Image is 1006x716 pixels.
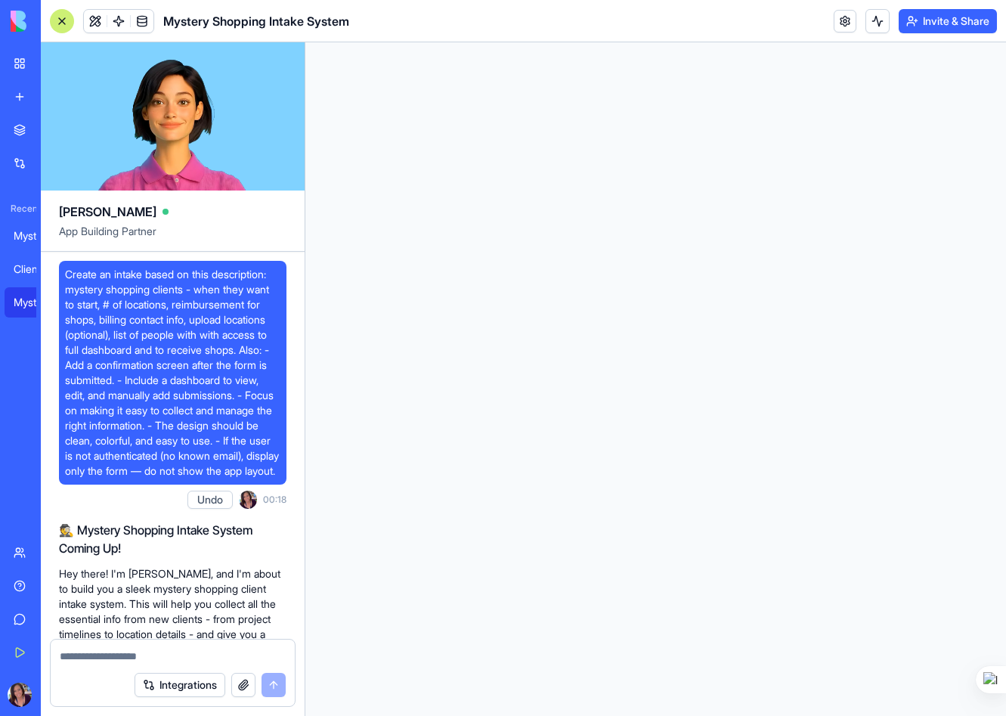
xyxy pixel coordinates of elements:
[5,254,65,284] a: Client Onboarding Hub
[59,203,156,221] span: [PERSON_NAME]
[899,9,997,33] button: Invite & Share
[59,566,286,657] p: Hey there! I'm [PERSON_NAME], and I'm about to build you a sleek mystery shopping client intake s...
[263,494,286,506] span: 00:18
[163,12,349,30] span: Mystery Shopping Intake System
[187,491,233,509] button: Undo
[11,11,104,32] img: logo
[8,683,32,707] img: ACg8ocIAE6wgsgHe9tMraKf-hAp8HJ_1XYJJkosSgrxIF3saiq0oh1HR=s96-c
[14,228,56,243] div: Mystery Shopping Manager
[5,287,65,318] a: Mystery Shopping Intake System
[239,491,257,509] img: ACg8ocIAE6wgsgHe9tMraKf-hAp8HJ_1XYJJkosSgrxIF3saiq0oh1HR=s96-c
[14,262,56,277] div: Client Onboarding Hub
[59,224,286,251] span: App Building Partner
[5,221,65,251] a: Mystery Shopping Manager
[14,295,56,310] div: Mystery Shopping Intake System
[65,267,280,479] span: Create an intake based on this description: mystery shopping clients - when they want to start, #...
[59,521,286,557] h2: 🕵️ Mystery Shopping Intake System Coming Up!
[135,673,225,697] button: Integrations
[5,203,36,215] span: Recent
